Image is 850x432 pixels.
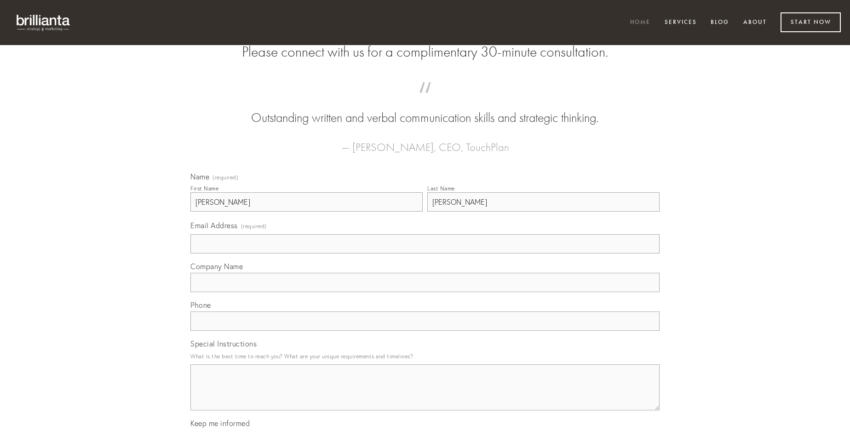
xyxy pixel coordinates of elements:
[190,172,209,181] span: Name
[241,220,267,232] span: (required)
[781,12,841,32] a: Start Now
[190,221,238,230] span: Email Address
[205,91,645,127] blockquote: Outstanding written and verbal communication skills and strategic thinking.
[190,185,218,192] div: First Name
[205,91,645,109] span: “
[190,43,660,61] h2: Please connect with us for a complimentary 30-minute consultation.
[190,350,660,363] p: What is the best time to reach you? What are your unique requirements and timelines?
[737,15,773,30] a: About
[427,185,455,192] div: Last Name
[9,9,78,36] img: brillianta - research, strategy, marketing
[190,339,257,348] span: Special Instructions
[190,262,243,271] span: Company Name
[705,15,735,30] a: Blog
[190,300,211,310] span: Phone
[205,127,645,156] figcaption: — [PERSON_NAME], CEO, TouchPlan
[624,15,656,30] a: Home
[190,419,250,428] span: Keep me informed
[212,175,238,180] span: (required)
[659,15,703,30] a: Services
